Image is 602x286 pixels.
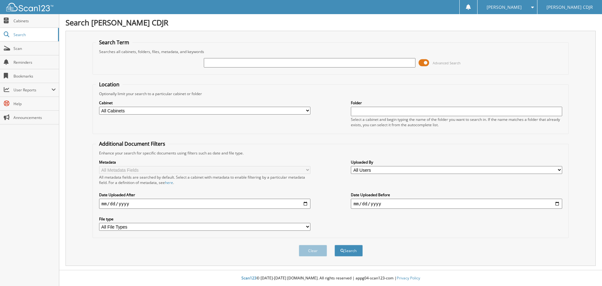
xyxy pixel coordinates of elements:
div: Select a cabinet and begin typing the name of the folder you want to search in. If the name match... [351,117,562,127]
a: Privacy Policy [397,275,420,281]
span: Advanced Search [433,61,461,65]
label: Date Uploaded Before [351,192,562,197]
legend: Additional Document Filters [96,140,168,147]
span: Announcements [13,115,56,120]
span: Search [13,32,55,37]
label: Uploaded By [351,159,562,165]
div: Enhance your search for specific documents using filters such as date and file type. [96,150,566,156]
span: Cabinets [13,18,56,24]
a: here [165,180,173,185]
legend: Location [96,81,123,88]
div: All metadata fields are searched by default. Select a cabinet with metadata to enable filtering b... [99,175,310,185]
div: Searches all cabinets, folders, files, metadata, and keywords [96,49,566,54]
label: Metadata [99,159,310,165]
span: Bookmarks [13,73,56,79]
div: Optionally limit your search to a particular cabinet or folder [96,91,566,96]
h1: Search [PERSON_NAME] CDJR [66,17,596,28]
span: [PERSON_NAME] [487,5,522,9]
label: Folder [351,100,562,105]
span: Scan123 [241,275,256,281]
span: Reminders [13,60,56,65]
span: User Reports [13,87,51,93]
button: Clear [299,245,327,256]
span: Scan [13,46,56,51]
button: Search [335,245,363,256]
span: Help [13,101,56,106]
label: File type [99,216,310,222]
legend: Search Term [96,39,132,46]
input: end [351,199,562,209]
div: © [DATE]-[DATE] [DOMAIN_NAME]. All rights reserved | appg04-scan123-com | [59,271,602,286]
label: Cabinet [99,100,310,105]
img: scan123-logo-white.svg [6,3,53,11]
span: [PERSON_NAME] CDJR [547,5,593,9]
label: Date Uploaded After [99,192,310,197]
input: start [99,199,310,209]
